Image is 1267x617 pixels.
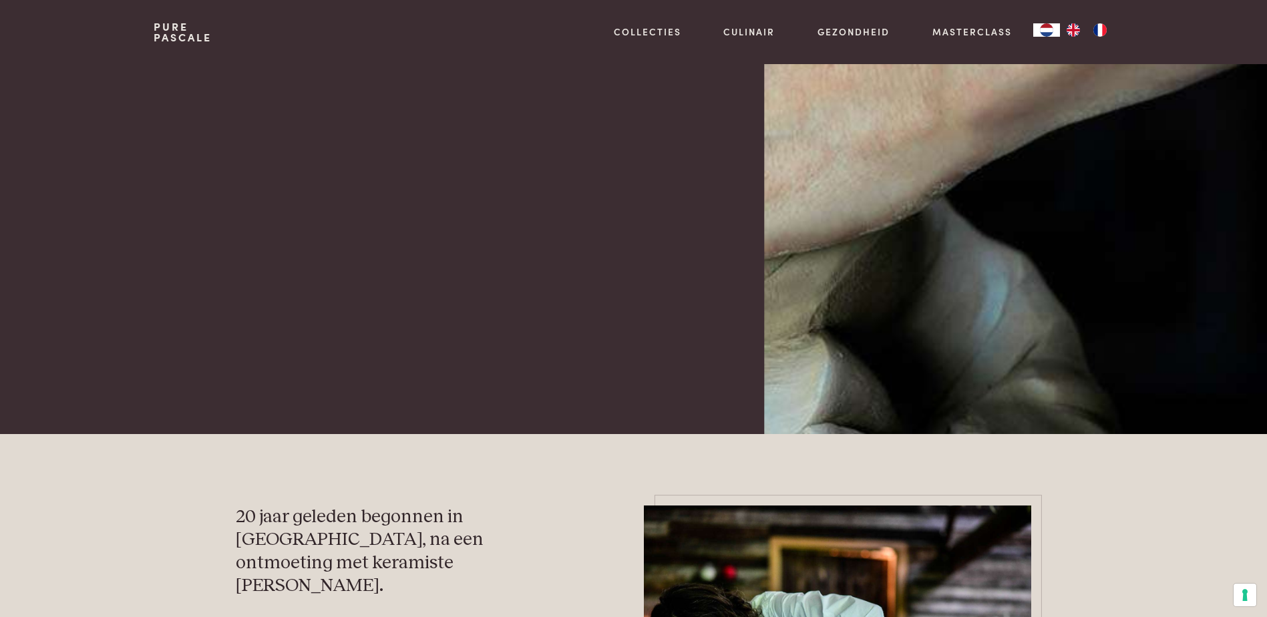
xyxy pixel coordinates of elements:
a: EN [1060,23,1087,37]
a: PurePascale [154,21,212,43]
a: NL [1033,23,1060,37]
a: Gezondheid [818,25,890,39]
a: FR [1087,23,1113,37]
a: Masterclass [932,25,1012,39]
div: Language [1033,23,1060,37]
ul: Language list [1060,23,1113,37]
a: Culinair [723,25,775,39]
button: Uw voorkeuren voor toestemming voor trackingtechnologieën [1234,584,1256,606]
a: Collecties [614,25,681,39]
aside: Language selected: Nederlands [1033,23,1113,37]
h3: 20 jaar geleden begonnen in [GEOGRAPHIC_DATA], na een ontmoeting met keramiste [PERSON_NAME]. [236,505,542,598]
